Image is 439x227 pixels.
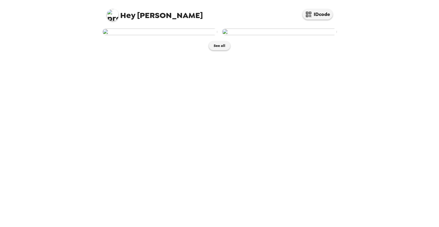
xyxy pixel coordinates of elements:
[222,29,337,35] img: user-209287
[209,41,230,50] button: See all
[120,10,135,21] span: Hey
[107,6,203,20] span: [PERSON_NAME]
[107,9,119,21] img: profile pic
[102,29,217,35] img: user-252633
[303,9,333,20] button: IDcode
